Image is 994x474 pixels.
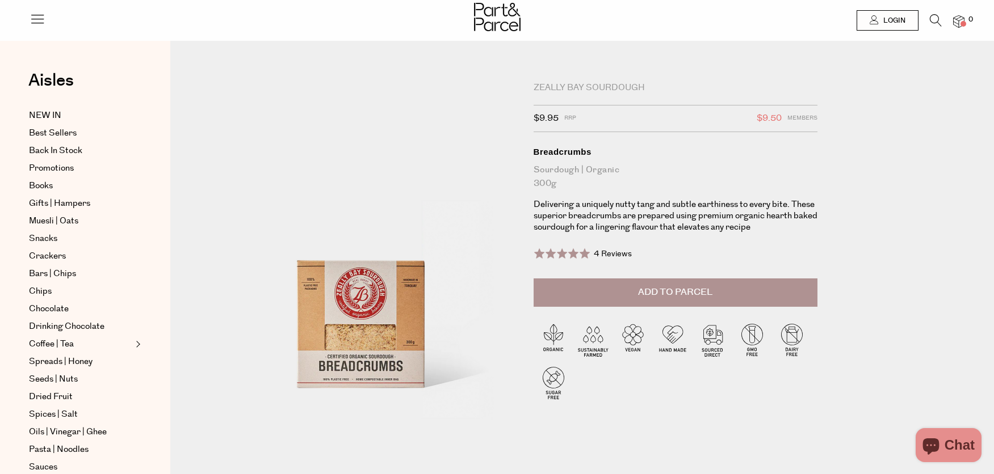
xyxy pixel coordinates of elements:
[28,72,74,100] a: Aisles
[29,443,132,456] a: Pasta | Noodles
[594,248,632,260] span: 4 Reviews
[534,363,573,403] img: P_P-ICONS-Live_Bec_V11_Sugar_Free.svg
[29,232,57,246] span: Snacks
[29,109,132,122] a: NEW IN
[29,126,77,140] span: Best Sellers
[29,390,132,404] a: Dried Fruit
[693,320,732,359] img: P_P-ICONS-Live_Bec_V11_Sourced_Direct.svg
[28,68,74,93] span: Aisles
[787,111,817,126] span: Members
[653,320,693,359] img: P_P-ICONS-Live_Bec_V11_Handmade.svg
[29,197,132,210] a: Gifts | Hampers
[29,214,132,228] a: Muesli | Oats
[29,144,132,158] a: Back In Stock
[29,425,107,439] span: Oils | Vinegar | Ghee
[534,146,817,158] div: Breadcrumbs
[29,355,132,369] a: Spreads | Honey
[29,162,74,175] span: Promotions
[29,285,132,298] a: Chips
[29,408,132,421] a: Spices | Salt
[29,285,52,298] span: Chips
[29,337,132,351] a: Coffee | Tea
[757,111,782,126] span: $9.50
[912,428,985,465] inbox-online-store-chat: Shopify online store chat
[29,267,76,281] span: Bars | Chips
[29,109,61,122] span: NEW IN
[29,320,132,333] a: Drinking Chocolate
[29,249,132,263] a: Crackers
[29,443,89,456] span: Pasta | Noodles
[29,408,78,421] span: Spices | Salt
[29,249,66,263] span: Crackers
[732,320,772,359] img: P_P-ICONS-Live_Bec_V11_GMO_Free.svg
[638,286,712,299] span: Add to Parcel
[772,320,812,359] img: P_P-ICONS-Live_Bec_V11_Dairy_Free.svg
[29,355,93,369] span: Spreads | Honey
[564,111,576,126] span: RRP
[29,144,82,158] span: Back In Stock
[613,320,653,359] img: P_P-ICONS-Live_Bec_V11_Vegan.svg
[29,320,104,333] span: Drinking Chocolate
[29,197,90,210] span: Gifts | Hampers
[29,267,132,281] a: Bars | Chips
[29,302,69,316] span: Chocolate
[29,214,78,228] span: Muesli | Oats
[966,15,976,25] span: 0
[534,82,817,94] div: Zeally Bay Sourdough
[29,337,74,351] span: Coffee | Tea
[573,320,613,359] img: P_P-ICONS-Live_Bec_V11_Sustainable_Farmed.svg
[29,460,132,474] a: Sauces
[534,199,817,233] p: Delivering a uniquely nutty tang and subtle earthiness to every bite. These superior breadcrumbs ...
[29,373,132,386] a: Seeds | Nuts
[534,278,817,307] button: Add to Parcel
[534,163,817,191] div: Sourdough | Organic 300g
[133,337,141,351] button: Expand/Collapse Coffee | Tea
[534,320,573,359] img: P_P-ICONS-Live_Bec_V11_Organic.svg
[474,3,521,31] img: Part&Parcel
[29,425,132,439] a: Oils | Vinegar | Ghee
[29,162,132,175] a: Promotions
[29,179,132,193] a: Books
[29,460,57,474] span: Sauces
[29,373,78,386] span: Seeds | Nuts
[29,390,73,404] span: Dried Fruit
[29,232,132,246] a: Snacks
[29,302,132,316] a: Chocolate
[534,111,559,126] span: $9.95
[857,10,918,31] a: Login
[204,86,517,454] img: Breadcrumbs
[953,15,964,27] a: 0
[29,126,132,140] a: Best Sellers
[880,16,905,26] span: Login
[29,179,53,193] span: Books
